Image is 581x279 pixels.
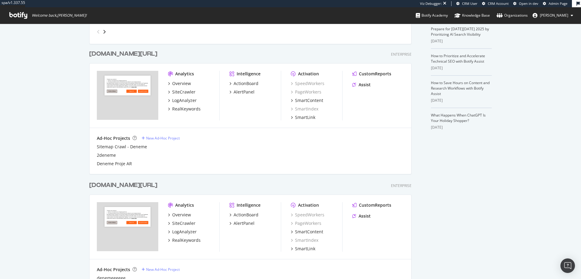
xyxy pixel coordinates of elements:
[291,220,321,226] a: PageWorkers
[175,71,194,77] div: Analytics
[168,97,197,103] a: LogAnalyzer
[97,152,116,158] a: 2deneme
[488,1,509,6] span: CRM Account
[391,183,412,188] div: Enterprise
[431,80,490,96] a: How to Save Hours on Content and Research Workflows with Botify Assist
[431,65,492,71] div: [DATE]
[97,202,158,251] img: trendyol.com/ro
[528,11,578,20] button: [PERSON_NAME]
[172,229,197,235] div: LogAnalyzer
[168,220,195,226] a: SiteCrawler
[291,229,323,235] a: SmartContent
[168,106,201,112] a: RealKeywords
[97,135,130,141] div: Ad-Hoc Projects
[456,1,478,6] a: CRM User
[359,82,371,88] div: Assist
[234,212,258,218] div: ActionBoard
[172,237,201,243] div: RealKeywords
[89,50,160,58] a: [DOMAIN_NAME][URL]
[234,89,254,95] div: AlertPanel
[549,1,567,6] span: Admin Page
[172,220,195,226] div: SiteCrawler
[168,89,195,95] a: SiteCrawler
[291,80,324,87] a: SpeedWorkers
[359,202,391,208] div: CustomReports
[431,38,492,44] div: [DATE]
[295,246,315,252] div: SmartLink
[142,267,180,272] a: New Ad-Hoc Project
[291,237,318,243] a: SmartIndex
[168,212,191,218] a: Overview
[102,29,107,35] div: angle-right
[97,144,147,150] a: Sitemap Crawl - Deneme
[291,212,324,218] a: SpeedWorkers
[352,202,391,208] a: CustomReports
[560,258,575,273] div: Open Intercom Messenger
[431,113,486,123] a: What Happens When ChatGPT Is Your Holiday Shopper?
[295,97,323,103] div: SmartContent
[431,98,492,103] div: [DATE]
[291,89,321,95] a: PageWorkers
[229,89,254,95] a: AlertPanel
[172,106,201,112] div: RealKeywords
[97,71,158,120] img: trendyol.com/ar
[291,246,315,252] a: SmartLink
[89,181,157,190] div: [DOMAIN_NAME][URL]
[175,202,194,208] div: Analytics
[513,1,538,6] a: Open in dev
[352,71,391,77] a: CustomReports
[142,136,180,141] a: New Ad-Hoc Project
[416,12,448,18] div: Botify Academy
[172,97,197,103] div: LogAnalyzer
[94,27,102,37] div: angle-left
[234,220,254,226] div: AlertPanel
[229,212,258,218] a: ActionBoard
[234,80,258,87] div: ActionBoard
[146,136,180,141] div: New Ad-Hoc Project
[497,7,528,24] a: Organizations
[172,212,191,218] div: Overview
[431,53,485,64] a: How to Prioritize and Accelerate Technical SEO with Botify Assist
[352,213,371,219] a: Assist
[168,229,197,235] a: LogAnalyzer
[32,13,87,18] span: Welcome back, [PERSON_NAME] !
[298,202,319,208] div: Activation
[359,71,391,77] div: CustomReports
[540,13,568,18] span: Nathalie Geoffrin
[229,220,254,226] a: AlertPanel
[416,7,448,24] a: Botify Academy
[295,114,315,120] div: SmartLink
[229,80,258,87] a: ActionBoard
[89,181,160,190] a: [DOMAIN_NAME][URL]
[455,12,490,18] div: Knowledge Base
[97,161,132,167] a: Deneme Proje AR
[455,7,490,24] a: Knowledge Base
[237,202,261,208] div: Intelligence
[295,229,323,235] div: SmartContent
[359,213,371,219] div: Assist
[146,267,180,272] div: New Ad-Hoc Project
[89,50,157,58] div: [DOMAIN_NAME][URL]
[298,71,319,77] div: Activation
[172,80,191,87] div: Overview
[168,80,191,87] a: Overview
[291,97,323,103] a: SmartContent
[237,71,261,77] div: Intelligence
[431,26,489,37] a: Prepare for [DATE][DATE] 2025 by Prioritizing AI Search Visibility
[168,237,201,243] a: RealKeywords
[291,114,315,120] a: SmartLink
[462,1,478,6] span: CRM User
[519,1,538,6] span: Open in dev
[291,106,318,112] a: SmartIndex
[391,52,412,57] div: Enterprise
[543,1,567,6] a: Admin Page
